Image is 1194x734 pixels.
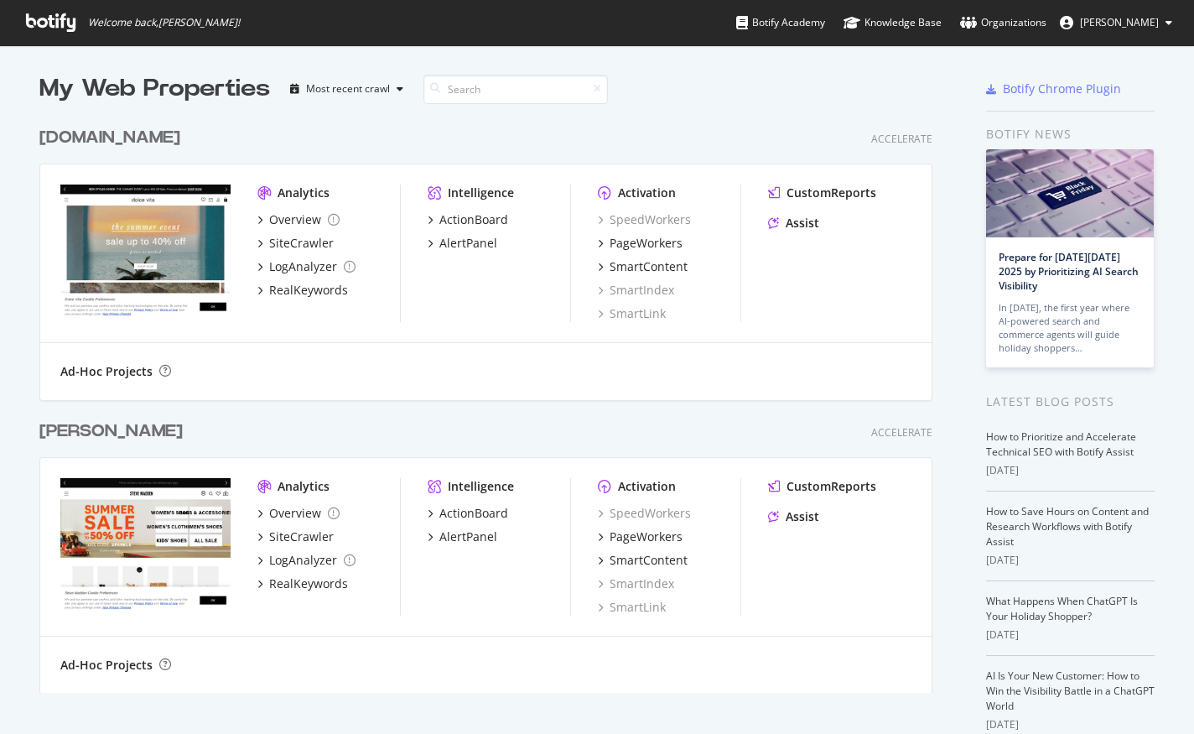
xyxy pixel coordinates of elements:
[986,393,1155,411] div: Latest Blog Posts
[986,627,1155,643] div: [DATE]
[610,552,688,569] div: SmartContent
[610,528,683,545] div: PageWorkers
[986,149,1154,237] img: Prepare for Black Friday 2025 by Prioritizing AI Search Visibility
[283,75,410,102] button: Most recent crawl
[1003,81,1121,97] div: Botify Chrome Plugin
[428,505,508,522] a: ActionBoard
[306,84,390,94] div: Most recent crawl
[269,235,334,252] div: SiteCrawler
[269,282,348,299] div: RealKeywords
[986,81,1121,97] a: Botify Chrome Plugin
[986,669,1155,713] a: AI Is Your New Customer: How to Win the Visibility Battle in a ChatGPT World
[60,657,153,674] div: Ad-Hoc Projects
[257,505,340,522] a: Overview
[439,211,508,228] div: ActionBoard
[423,75,608,104] input: Search
[257,235,334,252] a: SiteCrawler
[736,14,825,31] div: Botify Academy
[39,126,180,150] div: [DOMAIN_NAME]
[598,235,683,252] a: PageWorkers
[598,552,688,569] a: SmartContent
[999,301,1141,355] div: In [DATE], the first year where AI-powered search and commerce agents will guide holiday shoppers…
[257,528,334,545] a: SiteCrawler
[39,419,183,444] div: [PERSON_NAME]
[269,528,334,545] div: SiteCrawler
[986,429,1136,459] a: How to Prioritize and Accelerate Technical SEO with Botify Assist
[768,215,819,232] a: Assist
[278,185,330,201] div: Analytics
[999,250,1139,293] a: Prepare for [DATE][DATE] 2025 by Prioritizing AI Search Visibility
[618,185,676,201] div: Activation
[257,211,340,228] a: Overview
[610,258,688,275] div: SmartContent
[986,594,1138,623] a: What Happens When ChatGPT Is Your Holiday Shopper?
[278,478,330,495] div: Analytics
[60,185,231,320] img: www.dolcevita.com
[986,125,1155,143] div: Botify news
[598,528,683,545] a: PageWorkers
[439,528,497,545] div: AlertPanel
[960,14,1046,31] div: Organizations
[986,504,1149,549] a: How to Save Hours on Content and Research Workflows with Botify Assist
[428,528,497,545] a: AlertPanel
[598,575,674,592] a: SmartIndex
[257,575,348,592] a: RealKeywords
[786,185,876,201] div: CustomReports
[598,505,691,522] a: SpeedWorkers
[598,305,666,322] a: SmartLink
[871,425,932,440] div: Accelerate
[598,282,674,299] a: SmartIndex
[439,505,508,522] div: ActionBoard
[618,478,676,495] div: Activation
[768,185,876,201] a: CustomReports
[786,478,876,495] div: CustomReports
[257,552,356,569] a: LogAnalyzer
[439,235,497,252] div: AlertPanel
[598,211,691,228] a: SpeedWorkers
[986,717,1155,732] div: [DATE]
[768,478,876,495] a: CustomReports
[986,553,1155,568] div: [DATE]
[269,552,337,569] div: LogAnalyzer
[39,126,187,150] a: [DOMAIN_NAME]
[598,258,688,275] a: SmartContent
[768,508,819,525] a: Assist
[448,478,514,495] div: Intelligence
[269,505,321,522] div: Overview
[88,16,240,29] span: Welcome back, [PERSON_NAME] !
[39,419,189,444] a: [PERSON_NAME]
[269,575,348,592] div: RealKeywords
[986,463,1155,478] div: [DATE]
[844,14,942,31] div: Knowledge Base
[60,363,153,380] div: Ad-Hoc Projects
[257,258,356,275] a: LogAnalyzer
[269,258,337,275] div: LogAnalyzer
[1046,9,1186,36] button: [PERSON_NAME]
[786,508,819,525] div: Assist
[428,235,497,252] a: AlertPanel
[448,185,514,201] div: Intelligence
[598,599,666,616] a: SmartLink
[610,235,683,252] div: PageWorkers
[39,106,946,693] div: grid
[257,282,348,299] a: RealKeywords
[1080,15,1159,29] span: Emily Campbell
[60,478,231,614] img: www.stevemadden.com
[269,211,321,228] div: Overview
[39,72,270,106] div: My Web Properties
[871,132,932,146] div: Accelerate
[428,211,508,228] a: ActionBoard
[786,215,819,232] div: Assist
